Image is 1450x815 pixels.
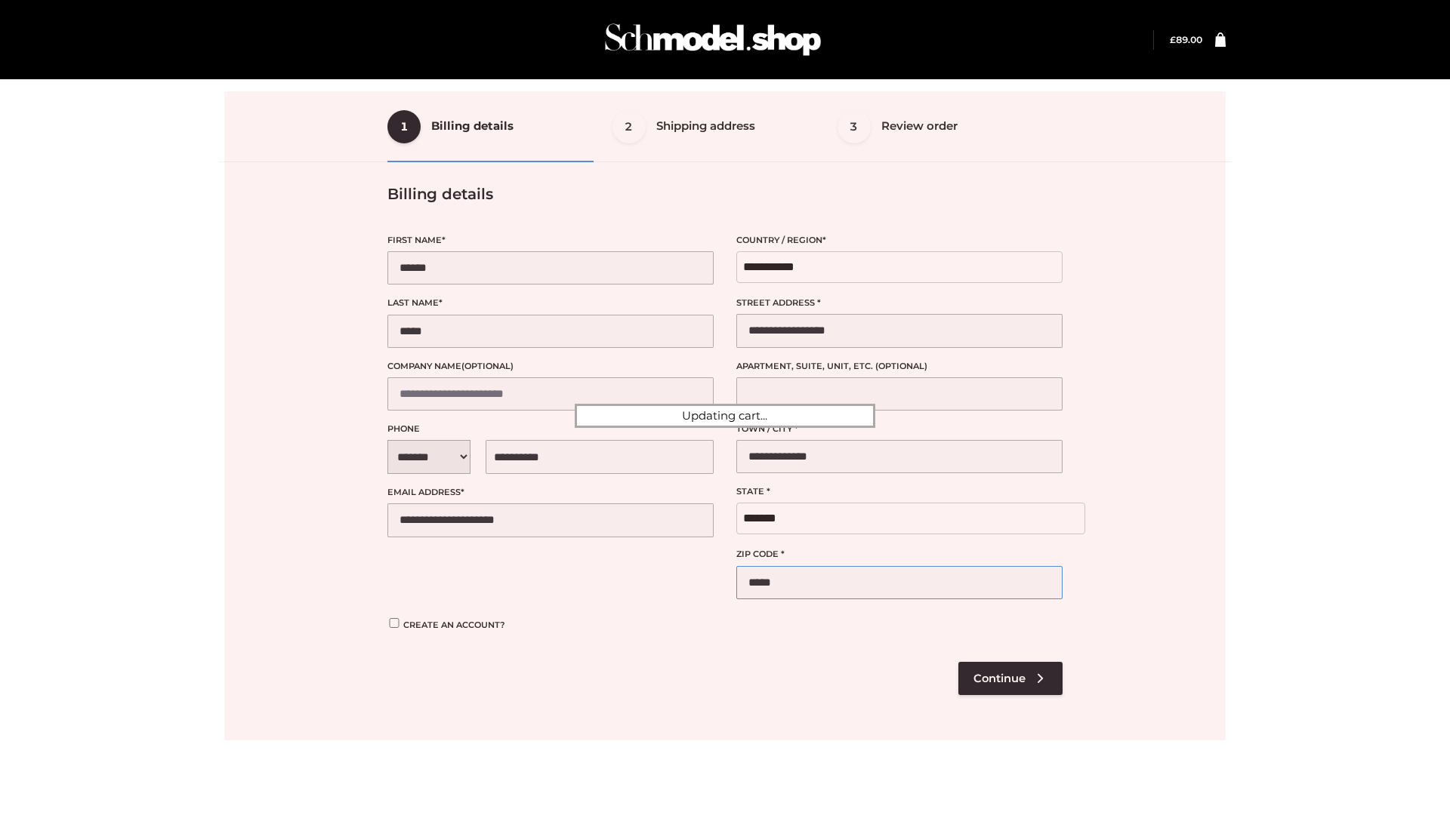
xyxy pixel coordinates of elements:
img: Schmodel Admin 964 [600,10,826,69]
span: £ [1170,34,1176,45]
a: £89.00 [1170,34,1202,45]
div: Updating cart... [575,404,875,428]
bdi: 89.00 [1170,34,1202,45]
